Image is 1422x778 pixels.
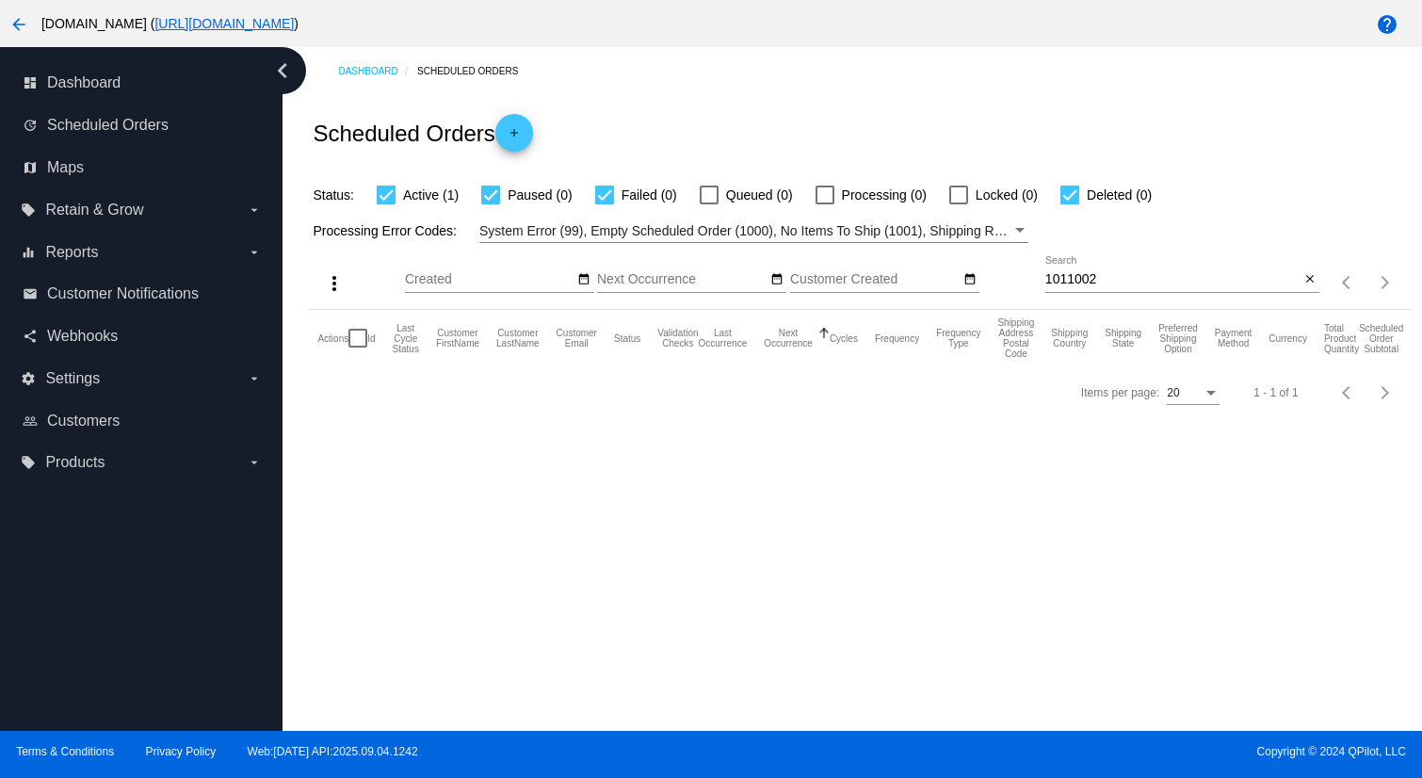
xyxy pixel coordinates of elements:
[1329,264,1366,301] button: Previous page
[1045,272,1301,287] input: Search
[405,272,574,287] input: Created
[875,332,919,344] button: Change sorting for Frequency
[47,74,121,91] span: Dashboard
[577,272,590,287] mat-icon: date_range
[1329,374,1366,412] button: Previous page
[47,117,169,134] span: Scheduled Orders
[936,328,980,348] button: Change sorting for FrequencyType
[1366,374,1404,412] button: Next page
[146,745,217,758] a: Privacy Policy
[1253,386,1298,399] div: 1 - 1 of 1
[313,114,532,152] h2: Scheduled Orders
[23,68,262,98] a: dashboard Dashboard
[21,455,36,470] i: local_offer
[1366,264,1404,301] button: Next page
[842,184,927,206] span: Processing (0)
[403,184,459,206] span: Active (1)
[1105,328,1141,348] button: Change sorting for ShippingState
[1051,328,1088,348] button: Change sorting for ShippingCountry
[23,153,262,183] a: map Maps
[47,328,118,345] span: Webhooks
[23,118,38,133] i: update
[557,328,597,348] button: Change sorting for CustomerEmail
[1303,272,1317,287] mat-icon: close
[1359,323,1403,354] button: Change sorting for Subtotal
[8,13,30,36] mat-icon: arrow_back
[16,745,114,758] a: Terms & Conditions
[267,56,298,86] i: chevron_left
[699,328,748,348] button: Change sorting for LastOccurrenceUtc
[790,272,960,287] input: Customer Created
[1158,323,1198,354] button: Change sorting for PreferredShippingOption
[770,272,784,287] mat-icon: date_range
[154,16,294,31] a: [URL][DOMAIN_NAME]
[1081,386,1159,399] div: Items per page:
[997,317,1034,359] button: Change sorting for ShippingPostcode
[393,323,419,354] button: Change sorting for LastProcessingCycleId
[41,16,299,31] span: [DOMAIN_NAME] ( )
[21,371,36,386] i: settings
[830,332,858,344] button: Change sorting for Cycles
[727,745,1406,758] span: Copyright © 2024 QPilot, LLC
[597,272,767,287] input: Next Occurrence
[313,223,457,238] span: Processing Error Codes:
[21,203,36,218] i: local_offer
[23,406,262,436] a: people_outline Customers
[47,159,84,176] span: Maps
[417,57,535,86] a: Scheduled Orders
[976,184,1038,206] span: Locked (0)
[1087,184,1152,206] span: Deleted (0)
[45,370,100,387] span: Settings
[1268,332,1307,344] button: Change sorting for CurrencyIso
[614,332,640,344] button: Change sorting for Status
[323,272,346,295] mat-icon: more_vert
[47,285,199,302] span: Customer Notifications
[313,187,354,203] span: Status:
[23,110,262,140] a: update Scheduled Orders
[21,245,36,260] i: equalizer
[248,745,418,758] a: Web:[DATE] API:2025.09.04.1242
[963,272,977,287] mat-icon: date_range
[247,245,262,260] i: arrow_drop_down
[247,455,262,470] i: arrow_drop_down
[1167,386,1179,399] span: 20
[247,371,262,386] i: arrow_drop_down
[508,184,572,206] span: Paused (0)
[1215,328,1252,348] button: Change sorting for PaymentMethod.Type
[45,202,143,219] span: Retain & Grow
[1376,13,1398,36] mat-icon: help
[23,329,38,344] i: share
[23,413,38,429] i: people_outline
[47,413,120,430] span: Customers
[496,328,540,348] button: Change sorting for CustomerLastName
[1300,270,1319,290] button: Clear
[622,184,677,206] span: Failed (0)
[1324,310,1359,366] mat-header-cell: Total Product Quantity
[503,126,525,149] mat-icon: add
[367,332,375,344] button: Change sorting for Id
[23,75,38,90] i: dashboard
[23,160,38,175] i: map
[338,57,417,86] a: Dashboard
[247,203,262,218] i: arrow_drop_down
[726,184,793,206] span: Queued (0)
[436,328,479,348] button: Change sorting for CustomerFirstName
[23,321,262,351] a: share Webhooks
[45,244,98,261] span: Reports
[23,279,262,309] a: email Customer Notifications
[45,454,105,471] span: Products
[1167,387,1220,400] mat-select: Items per page:
[317,310,348,366] mat-header-cell: Actions
[764,328,813,348] button: Change sorting for NextOccurrenceUtc
[23,286,38,301] i: email
[657,310,698,366] mat-header-cell: Validation Checks
[479,219,1028,243] mat-select: Filter by Processing Error Codes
